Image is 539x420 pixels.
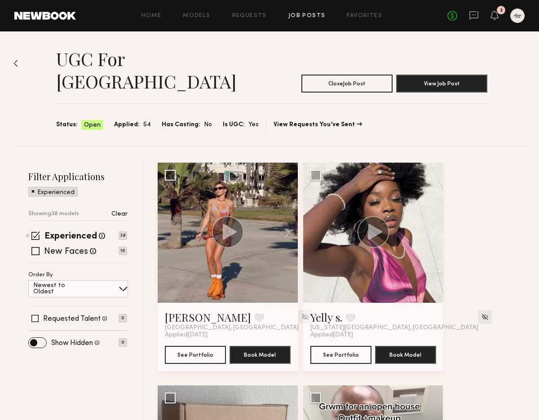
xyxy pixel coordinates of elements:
img: Unhide Model [481,313,489,321]
a: Requests [232,13,267,19]
button: Book Model [375,346,436,364]
p: 38 [119,231,127,240]
label: New Faces [44,248,88,256]
a: Yelly s. [310,310,342,324]
button: See Portfolio [310,346,371,364]
span: Status: [56,120,78,130]
button: CloseJob Post [301,75,393,93]
button: View Job Post [396,75,487,93]
span: 54 [143,120,151,130]
p: Showing 38 models [28,211,79,217]
img: Unhide Model [301,313,309,321]
p: 16 [119,247,127,255]
h1: UGC for [GEOGRAPHIC_DATA] [56,48,286,93]
span: Applied: [114,120,140,130]
div: 3 [500,8,503,13]
span: [GEOGRAPHIC_DATA], [GEOGRAPHIC_DATA] [165,324,299,332]
a: Book Model [230,350,291,358]
label: Show Hidden [51,340,93,347]
span: Is UGC: [223,120,245,130]
div: Applied [DATE] [165,332,291,339]
button: Book Model [230,346,291,364]
span: Open [84,121,101,130]
p: 0 [119,338,127,347]
a: [PERSON_NAME] [165,310,251,324]
label: Requested Talent [43,315,101,323]
a: Models [183,13,210,19]
p: Clear [111,211,128,217]
a: Home [141,13,162,19]
button: See Portfolio [165,346,226,364]
h2: Filter Applications [28,170,128,182]
span: Has Casting: [162,120,200,130]
a: Favorites [347,13,382,19]
span: Yes [248,120,259,130]
img: Back to previous page [13,60,18,67]
a: Job Posts [288,13,326,19]
span: No [204,120,212,130]
span: [US_STATE][GEOGRAPHIC_DATA], [GEOGRAPHIC_DATA] [310,324,478,332]
p: Experienced [37,190,75,196]
label: Experienced [44,232,97,241]
a: View Requests You’ve Sent [274,122,362,128]
p: 0 [119,314,127,323]
div: Applied [DATE] [310,332,436,339]
a: Book Model [375,350,436,358]
p: Order By [28,272,53,278]
p: Newest to Oldest [33,283,87,295]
